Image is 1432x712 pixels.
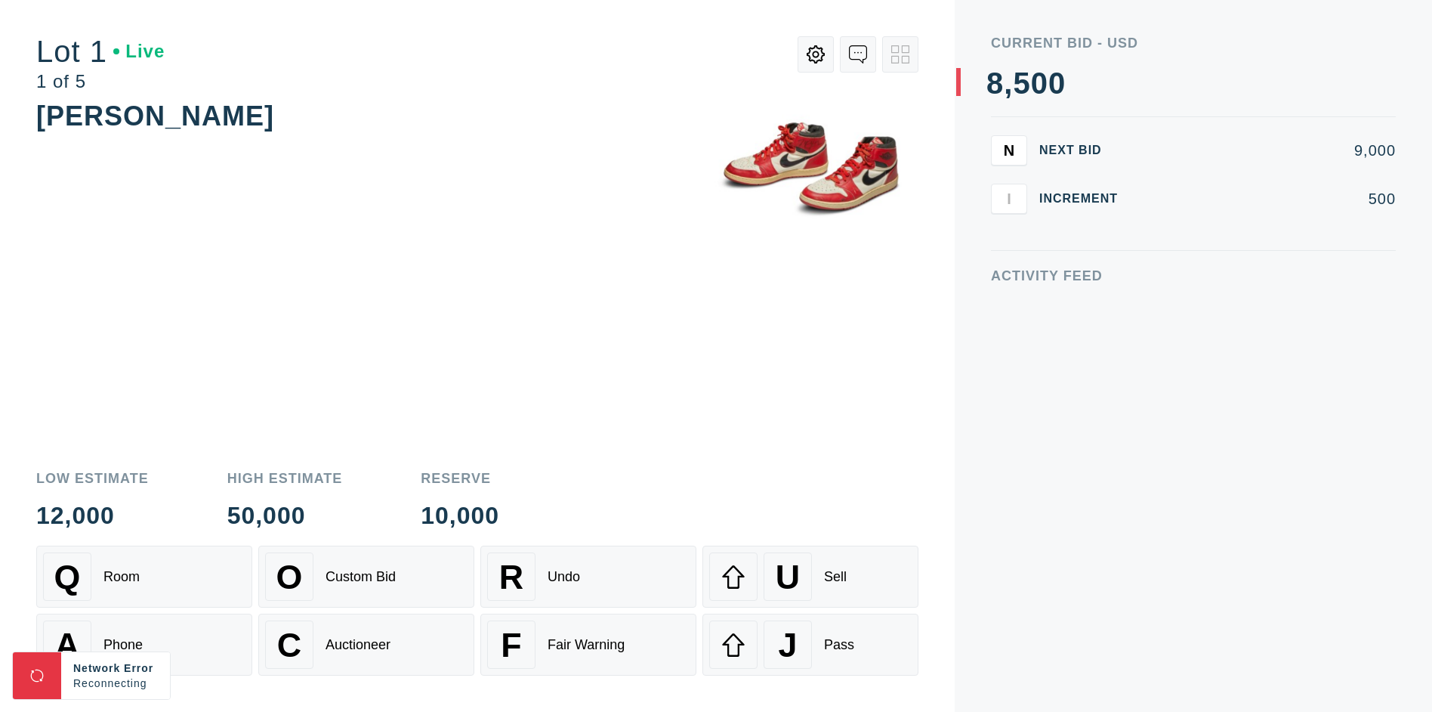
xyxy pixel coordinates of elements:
[227,472,343,485] div: High Estimate
[103,637,143,653] div: Phone
[36,472,149,485] div: Low Estimate
[776,558,800,596] span: U
[258,546,474,608] button: OCustom Bid
[36,101,274,132] div: [PERSON_NAME]
[73,676,158,691] div: Reconnecting
[1142,143,1396,158] div: 9,000
[1013,68,1030,98] div: 5
[1004,141,1014,159] span: N
[36,614,252,676] button: APhone
[276,558,303,596] span: O
[501,626,521,664] span: F
[1004,68,1013,370] div: ,
[824,569,847,585] div: Sell
[421,472,499,485] div: Reserve
[258,614,474,676] button: CAuctioneer
[991,269,1396,283] div: Activity Feed
[326,569,396,585] div: Custom Bid
[36,546,252,608] button: QRoom
[73,661,158,676] div: Network Error
[1142,191,1396,206] div: 500
[54,558,81,596] span: Q
[991,36,1396,50] div: Current Bid - USD
[991,184,1027,214] button: I
[1039,144,1130,156] div: Next Bid
[824,637,854,653] div: Pass
[113,42,165,60] div: Live
[1039,193,1130,205] div: Increment
[548,637,625,653] div: Fair Warning
[702,546,918,608] button: USell
[702,614,918,676] button: JPass
[778,626,797,664] span: J
[986,68,1004,98] div: 8
[480,546,696,608] button: RUndo
[499,558,523,596] span: R
[480,614,696,676] button: FFair Warning
[103,569,140,585] div: Room
[1007,190,1011,207] span: I
[326,637,390,653] div: Auctioneer
[277,626,301,664] span: C
[36,503,149,528] div: 12,000
[36,36,165,67] div: Lot 1
[227,503,343,528] div: 50,000
[36,73,165,91] div: 1 of 5
[55,626,79,664] span: A
[1048,68,1066,98] div: 0
[991,135,1027,166] button: N
[548,569,580,585] div: Undo
[421,503,499,528] div: 10,000
[1031,68,1048,98] div: 0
